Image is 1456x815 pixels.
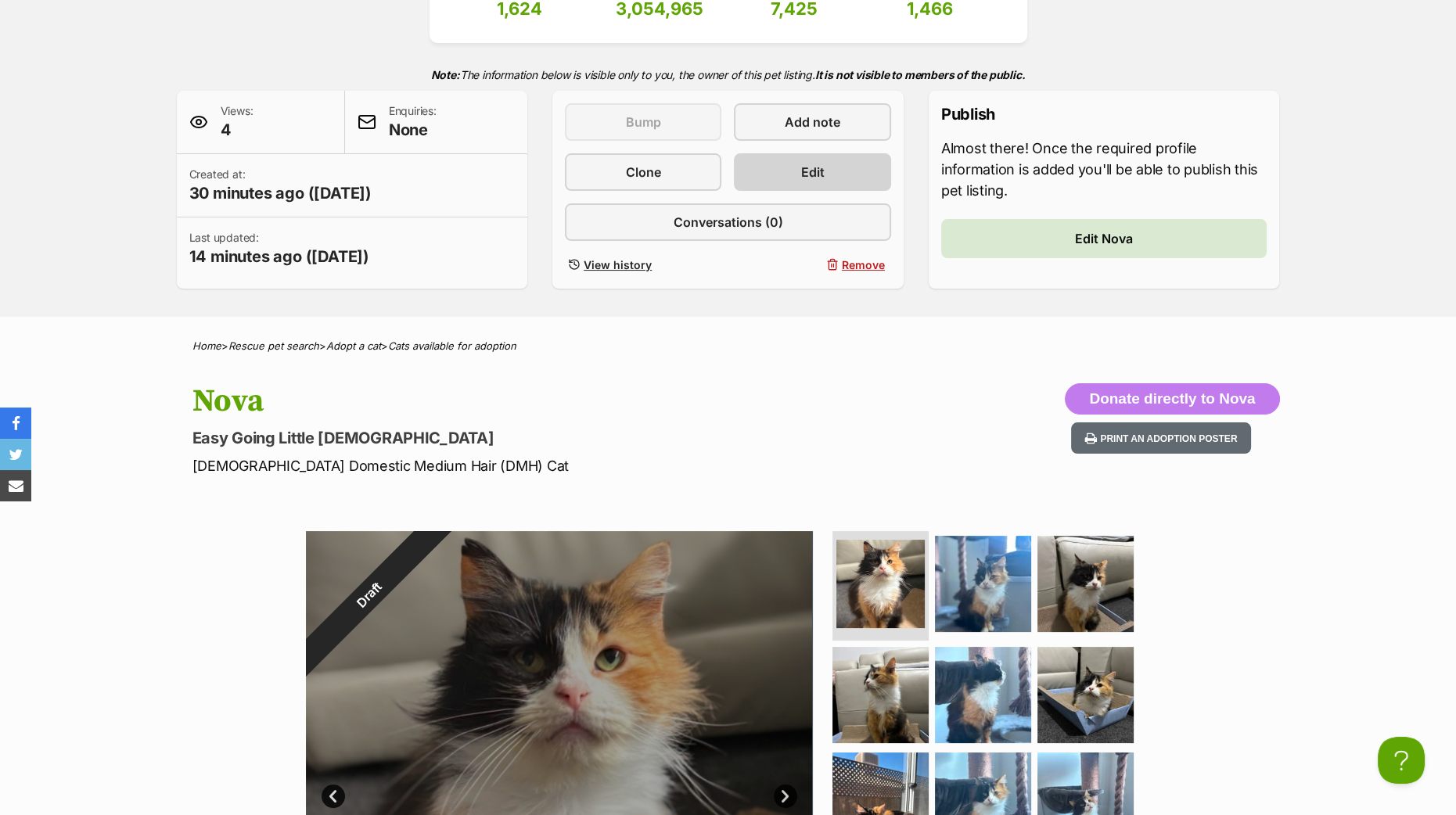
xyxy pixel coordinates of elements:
p: Enquiries: [389,103,437,141]
p: The information below is visible only to you, the owner of this pet listing. [177,59,1280,91]
span: 30 minutes ago ([DATE]) [189,182,372,204]
span: Add note [785,113,840,131]
button: Remove [734,253,890,276]
a: Prev [322,784,345,808]
h1: Nova [192,383,854,419]
p: Publish [941,103,1267,125]
p: Created at: [189,167,372,204]
span: 4 [221,119,253,141]
span: Conversations (0) [673,213,782,232]
p: Almost there! Once the required profile information is added you'll be able to publish this pet l... [941,138,1267,201]
img: Photo of Nova [935,536,1031,632]
img: Photo of Nova [832,647,929,743]
img: Photo of Nova [836,540,925,628]
p: Easy Going Little [DEMOGRAPHIC_DATA] [192,427,854,449]
strong: Note: [431,68,460,81]
span: 14 minutes ago ([DATE]) [189,246,370,267]
span: Clone [626,163,661,181]
a: Rescue pet search [228,339,319,352]
span: Remove [842,257,885,273]
a: Clone [565,153,721,191]
span: Bump [626,113,661,131]
span: None [389,119,437,141]
div: Draft [270,495,468,693]
button: Donate directly to Nova [1065,383,1279,415]
p: [DEMOGRAPHIC_DATA] Domestic Medium Hair (DMH) Cat [192,455,854,476]
a: Edit Nova [941,219,1267,258]
button: Print an adoption poster [1071,422,1251,454]
span: View history [584,257,652,273]
span: Edit Nova [1075,229,1133,248]
img: Photo of Nova [1037,647,1134,743]
p: Views: [221,103,253,141]
button: Bump [565,103,721,141]
a: Next [774,784,797,808]
span: Edit [801,163,825,181]
img: Photo of Nova [1037,536,1134,632]
a: Adopt a cat [326,339,381,352]
strong: It is not visible to members of the public. [815,68,1026,81]
div: > > > [153,340,1303,352]
a: View history [565,253,721,276]
a: Edit [734,153,890,191]
img: Photo of Nova [935,647,1031,743]
p: Last updated: [189,230,370,267]
a: Home [192,339,221,352]
a: Add note [734,103,890,141]
iframe: Help Scout Beacon - Open [1378,737,1425,784]
a: Conversations (0) [565,203,891,241]
a: Cats available for adoption [388,339,516,352]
